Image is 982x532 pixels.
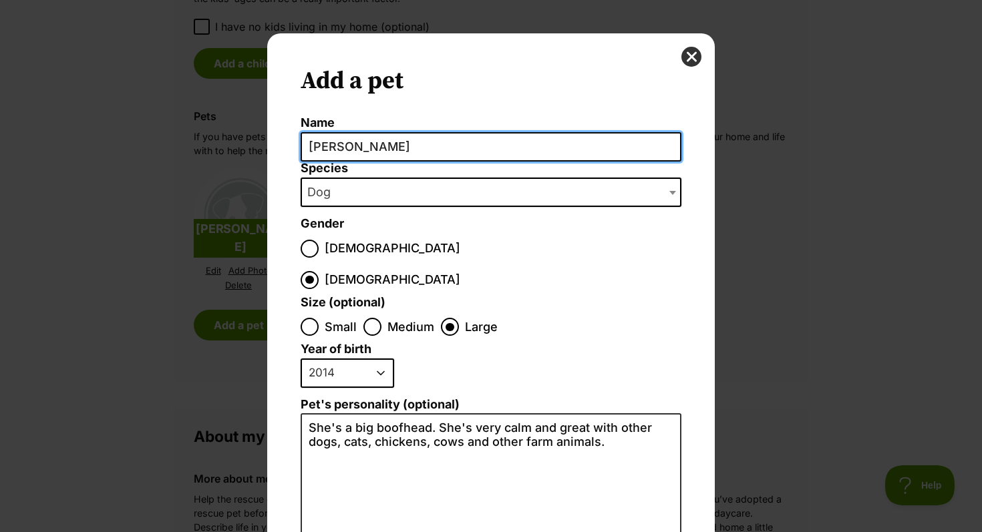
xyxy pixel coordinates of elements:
[301,398,681,412] label: Pet's personality (optional)
[465,318,498,336] span: Large
[301,178,681,207] span: Dog
[301,296,385,310] label: Size (optional)
[681,47,701,67] button: close
[301,116,681,130] label: Name
[301,217,344,231] label: Gender
[301,342,371,356] label: Year of birth
[325,318,357,336] span: Small
[325,271,460,289] span: [DEMOGRAPHIC_DATA]
[302,183,344,202] span: Dog
[387,318,434,336] span: Medium
[301,67,681,96] h2: Add a pet
[325,240,460,258] span: [DEMOGRAPHIC_DATA]
[301,162,681,176] label: Species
